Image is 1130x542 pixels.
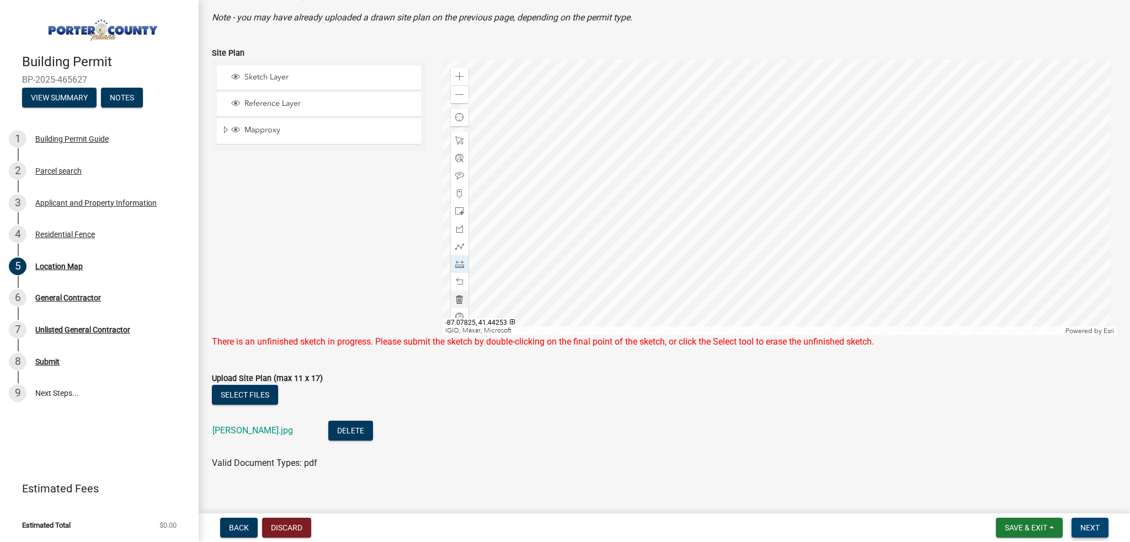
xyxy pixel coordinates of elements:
button: View Summary [22,88,97,108]
div: 7 [9,321,26,339]
div: Residential Fence [35,230,95,238]
span: Valid Document Types: pdf [212,458,317,468]
li: Sketch Layer [217,66,421,90]
li: Mapproxy [217,119,421,144]
i: Note - you may have already uploaded a drawn site plan on the previous page, depending on the per... [212,12,632,23]
button: Delete [328,421,373,441]
div: General Contractor [35,294,101,302]
img: Porter County, Indiana [22,12,181,42]
div: Zoom in [451,68,468,85]
a: Estimated Fees [9,477,181,500]
span: Expand [221,125,230,137]
div: Submit [35,358,60,366]
div: 4 [9,226,26,243]
span: Estimated Total [22,522,71,529]
div: Parcel search [35,167,82,175]
div: There is an unfinished sketch in progress. Please submit the sketch by double-clicking on the fin... [212,335,1117,348]
wm-modal-confirm: Delete Document [328,426,373,437]
wm-modal-confirm: Summary [22,94,97,103]
button: Next [1072,518,1108,538]
div: Zoom out [451,85,468,103]
span: BP-2025-465627 [22,74,177,85]
div: 9 [9,384,26,402]
ul: Layer List [216,63,422,147]
div: Building Permit Guide [35,135,109,143]
span: Mapproxy [242,125,417,135]
a: [PERSON_NAME].jpg [212,425,293,436]
span: Reference Layer [242,99,417,109]
div: 3 [9,194,26,212]
div: Reference Layer [230,99,417,110]
span: Back [229,523,249,532]
wm-modal-confirm: Notes [101,94,143,103]
div: Sketch Layer [230,72,417,83]
div: Powered by [1063,326,1117,335]
button: Notes [101,88,143,108]
span: $0.00 [159,522,177,529]
label: Upload Site Plan (max 11 x 17) [212,375,323,383]
div: Unlisted General Contractor [35,326,130,334]
div: 6 [9,289,26,307]
label: Site Plan [212,50,244,57]
button: Discard [262,518,311,538]
div: Applicant and Property Information [35,199,157,207]
h4: Building Permit [22,54,190,70]
div: Mapproxy [230,125,417,136]
li: Reference Layer [217,92,421,117]
div: IGIO, Maxar, Microsoft [443,326,1063,335]
span: Next [1080,523,1100,532]
span: Save & Exit [1005,523,1047,532]
div: Location Map [35,262,83,270]
span: Sketch Layer [242,72,417,82]
a: Esri [1104,327,1114,335]
button: Select files [212,385,278,405]
div: 8 [9,353,26,371]
div: 2 [9,162,26,180]
div: 5 [9,257,26,275]
div: Find my location [451,109,468,126]
div: 1 [9,130,26,148]
button: Save & Exit [996,518,1063,538]
button: Back [220,518,258,538]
